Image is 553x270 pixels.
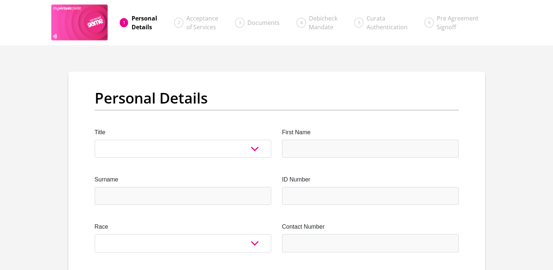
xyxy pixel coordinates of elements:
[367,14,408,31] span: Curata Authentication
[95,89,459,107] h2: Personal Details
[181,11,224,34] a: Acceptanceof Services
[282,234,459,252] input: Contact Number
[186,14,218,31] span: Acceptance of Services
[282,140,459,158] input: First Name
[282,128,459,137] label: First Name
[132,14,157,31] span: Personal Details
[282,187,459,205] input: ID Number
[242,15,285,30] a: Documents
[282,222,459,231] label: Contact Number
[126,11,163,34] a: PersonalDetails
[95,187,271,205] input: Surname
[95,128,271,137] label: Title
[95,222,271,231] label: Race
[303,11,343,34] a: DebicheckMandate
[282,175,459,184] label: ID Number
[361,11,413,34] a: CurataAuthentication
[437,14,478,31] span: Pre Agreement Signoff
[95,175,271,184] label: Surname
[247,19,280,27] span: Documents
[431,11,484,34] a: Pre AgreementSignoff
[309,14,337,31] span: Debicheck Mandate
[51,4,109,41] img: game logo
